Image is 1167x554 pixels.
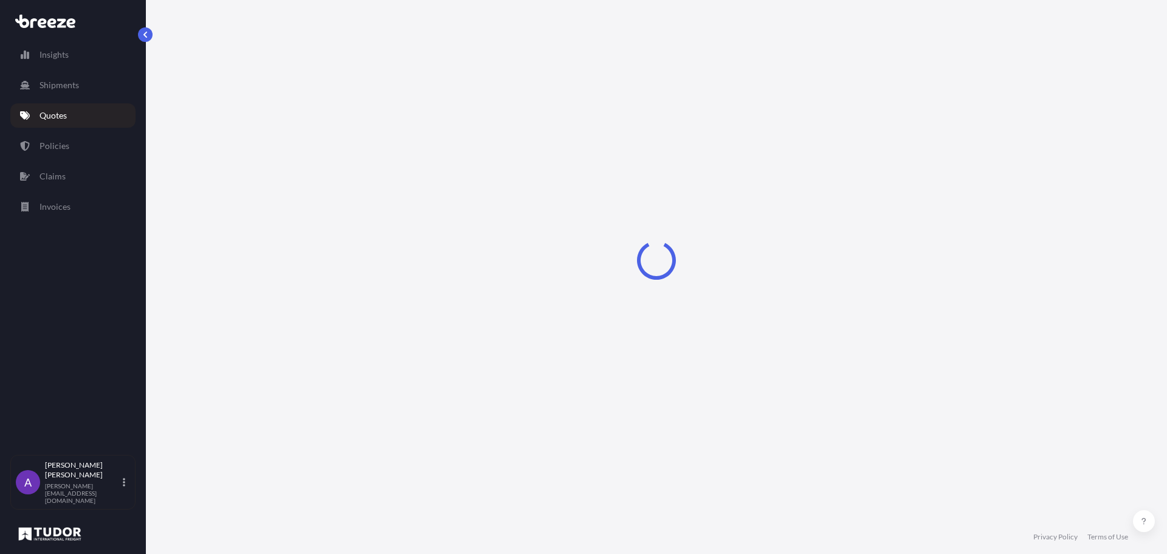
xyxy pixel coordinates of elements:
p: Claims [40,170,66,182]
a: Shipments [10,73,136,97]
a: Policies [10,134,136,158]
p: Insights [40,49,69,61]
p: Policies [40,140,69,152]
a: Quotes [10,103,136,128]
p: Quotes [40,109,67,122]
p: Invoices [40,201,71,213]
a: Invoices [10,195,136,219]
a: Privacy Policy [1033,532,1078,542]
a: Terms of Use [1087,532,1128,542]
img: organization-logo [15,524,84,544]
span: A [24,476,32,488]
a: Claims [10,164,136,189]
a: Insights [10,43,136,67]
p: [PERSON_NAME] [PERSON_NAME] [45,460,120,480]
p: Shipments [40,79,79,91]
p: [PERSON_NAME][EMAIL_ADDRESS][DOMAIN_NAME] [45,482,120,504]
